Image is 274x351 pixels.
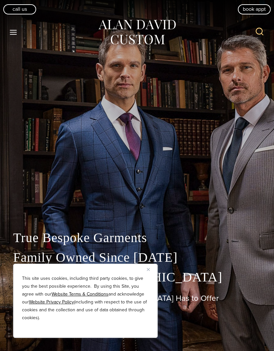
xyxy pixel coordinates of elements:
img: Close [147,268,150,271]
a: Website Privacy Policy [29,299,74,305]
a: Website Terms & Conditions [52,291,108,298]
button: Close [147,265,155,273]
a: Call Us [3,4,36,14]
button: View Search Form [252,24,267,40]
button: Open menu [7,26,20,38]
a: book appt [238,4,271,14]
img: Alan David Custom [98,18,176,47]
p: True Bespoke Garments Family Owned Since [DATE] Made in the [GEOGRAPHIC_DATA] [13,228,261,287]
p: This site uses cookies, including third party cookies, to give you the best possible experience. ... [22,275,149,322]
